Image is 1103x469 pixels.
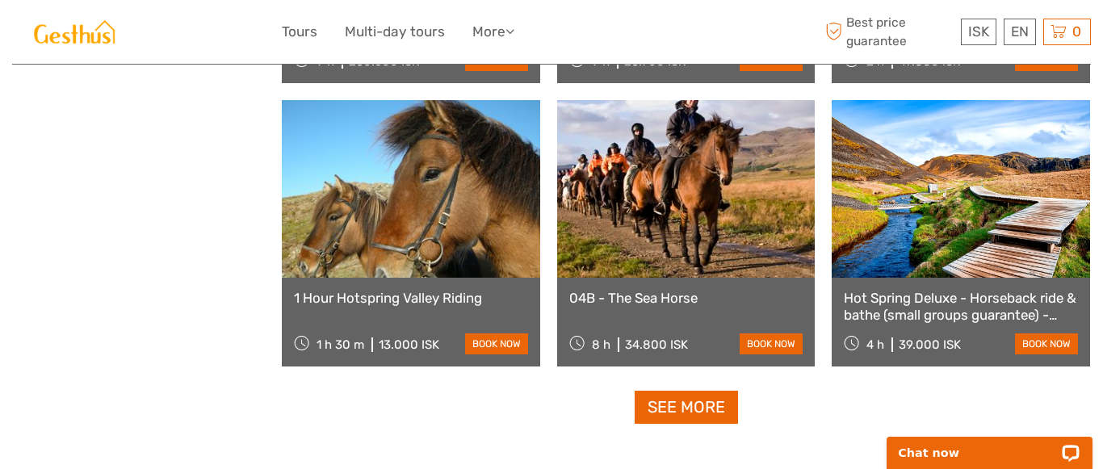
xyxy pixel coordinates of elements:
div: 260.500 ISK [349,54,419,69]
a: More [472,20,514,44]
a: Hot Spring Deluxe - Horseback ride & bathe (small groups guarantee) - [GEOGRAPHIC_DATA] [844,290,1078,323]
div: 34.800 ISK [625,337,688,352]
div: EN [1004,19,1036,45]
a: book now [465,333,528,354]
a: book now [740,333,803,354]
span: 8 h [592,337,610,352]
span: 9 h [317,54,334,69]
span: Best price guarantee [821,14,957,49]
a: 04B - The Sea Horse [569,290,803,306]
a: See more [635,391,738,424]
a: book now [1015,333,1078,354]
div: 26.900 ISK [624,54,686,69]
iframe: LiveChat chat widget [876,418,1103,469]
div: 39.000 ISK [899,337,961,352]
span: 4 h [866,337,884,352]
a: 1 Hour Hotspring Valley Riding [294,290,528,306]
a: Tours [282,20,317,44]
span: 1 h 30 m [317,337,364,352]
a: Multi-day tours [345,20,445,44]
span: 2 h [866,54,884,69]
span: 0 [1070,23,1084,40]
span: 9 h [592,54,610,69]
div: 47.880 ISK [899,54,960,69]
div: 13.000 ISK [379,337,439,352]
img: 793-558c535f-1fea-42e8-a7af-40abf53c5f2f_logo_small.jpg [12,12,136,52]
span: ISK [968,23,989,40]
